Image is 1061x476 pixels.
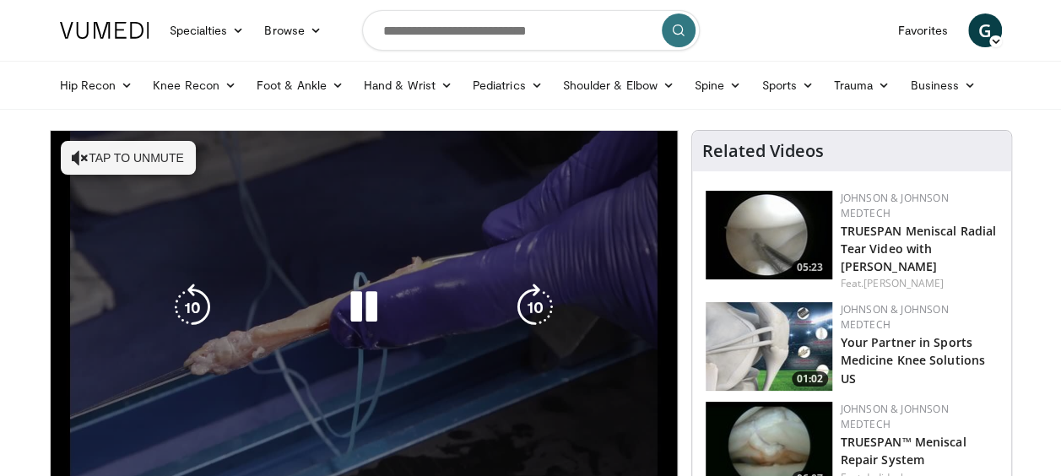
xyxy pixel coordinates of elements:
[900,68,986,102] a: Business
[702,141,824,161] h4: Related Videos
[751,68,824,102] a: Sports
[553,68,685,102] a: Shoulder & Elbow
[841,334,985,386] a: Your Partner in Sports Medicine Knee Solutions US
[841,434,966,468] a: TRUESPAN™ Meniscal Repair System
[246,68,354,102] a: Foot & Ankle
[706,302,832,391] img: 0543fda4-7acd-4b5c-b055-3730b7e439d4.150x105_q85_crop-smart_upscale.jpg
[160,14,255,47] a: Specialties
[888,14,958,47] a: Favorites
[841,276,998,291] div: Feat.
[863,276,944,290] a: [PERSON_NAME]
[61,141,196,175] button: Tap to unmute
[841,302,949,332] a: Johnson & Johnson MedTech
[792,371,828,387] span: 01:02
[354,68,463,102] a: Hand & Wrist
[841,191,949,220] a: Johnson & Johnson MedTech
[792,260,828,275] span: 05:23
[968,14,1002,47] a: G
[706,302,832,391] a: 01:02
[824,68,901,102] a: Trauma
[50,68,143,102] a: Hip Recon
[60,22,149,39] img: VuMedi Logo
[463,68,553,102] a: Pediatrics
[841,223,996,274] a: TRUESPAN Meniscal Radial Tear Video with [PERSON_NAME]
[254,14,332,47] a: Browse
[706,191,832,279] a: 05:23
[143,68,246,102] a: Knee Recon
[362,10,700,51] input: Search topics, interventions
[706,191,832,279] img: a9cbc79c-1ae4-425c-82e8-d1f73baa128b.150x105_q85_crop-smart_upscale.jpg
[685,68,751,102] a: Spine
[841,402,949,431] a: Johnson & Johnson MedTech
